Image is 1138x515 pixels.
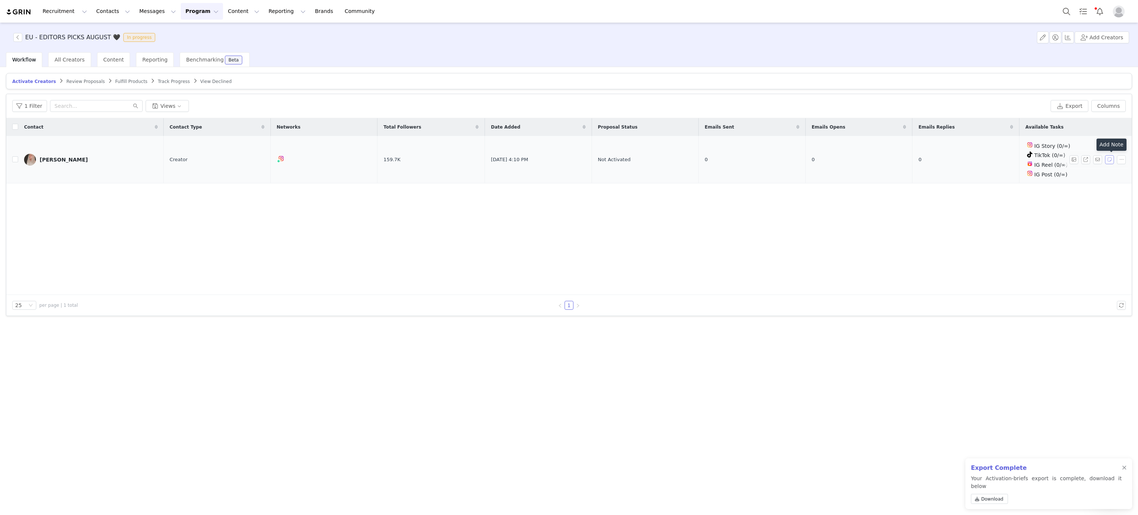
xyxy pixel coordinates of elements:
[181,3,223,20] button: Program
[1075,31,1129,43] button: Add Creators
[115,79,147,84] span: Fulfill Products
[186,57,223,63] span: Benchmarking
[66,79,105,84] span: Review Proposals
[170,124,202,130] span: Contact Type
[705,156,708,163] span: 0
[971,475,1122,507] p: Your Activation-briefs export is complete, download it below
[103,57,124,63] span: Content
[25,33,120,42] h3: EU - EDITORS PICKS AUGUST 🖤
[812,156,815,163] span: 0
[1034,143,1070,149] span: IG Story (0/∞)
[918,124,955,130] span: Emails Replies
[142,57,167,63] span: Reporting
[133,103,138,109] i: icon: search
[12,57,36,63] span: Workflow
[1025,124,1064,130] span: Available Tasks
[1034,152,1065,158] span: TikTok (0/∞)
[12,79,56,84] span: Activate Creators
[15,301,22,309] div: 25
[223,3,264,20] button: Content
[146,100,189,112] button: Views
[29,303,33,308] i: icon: down
[383,124,421,130] span: Total Followers
[38,3,91,20] button: Recruitment
[812,124,845,130] span: Emails Opens
[158,79,190,84] span: Track Progress
[1091,100,1126,112] button: Columns
[598,156,630,163] span: Not Activated
[491,156,528,163] span: [DATE] 4:10 PM
[24,154,36,166] img: 765ab767-42f1-4a0a-aa15-48756b01a5e3.jpg
[40,157,88,163] div: [PERSON_NAME]
[573,301,582,310] li: Next Page
[1027,142,1033,148] img: instagram.svg
[971,494,1008,504] a: Download
[576,303,580,308] i: icon: right
[135,3,180,20] button: Messages
[1027,161,1033,167] img: instagram-reels.svg
[278,156,284,162] img: instagram.svg
[123,33,156,42] span: In progress
[705,124,734,130] span: Emails Sent
[598,124,638,130] span: Proposal Status
[12,100,47,112] button: 1 Filter
[1113,6,1125,17] img: placeholder-profile.jpg
[229,58,239,62] div: Beta
[383,156,400,163] span: 159.7K
[1075,3,1091,20] a: Tasks
[558,303,562,308] i: icon: left
[13,33,158,42] span: [object Object]
[340,3,383,20] a: Community
[310,3,340,20] a: Brands
[1093,155,1105,164] span: Send Email
[54,57,84,63] span: All Creators
[277,124,300,130] span: Networks
[918,156,921,163] span: 0
[1058,3,1075,20] button: Search
[200,79,232,84] span: View Declined
[24,124,43,130] span: Contact
[1051,100,1088,112] button: Export
[1108,6,1132,17] button: Profile
[50,100,143,112] input: Search...
[981,496,1004,502] span: Download
[264,3,310,20] button: Reporting
[1034,162,1068,168] span: IG Reel (0/∞)
[170,156,188,163] span: Creator
[565,301,573,309] a: 1
[6,9,32,16] img: grin logo
[39,302,78,309] span: per page | 1 total
[491,124,520,130] span: Date Added
[92,3,134,20] button: Contacts
[971,463,1122,472] h2: Export Complete
[1034,172,1067,177] span: IG Post (0/∞)
[24,154,158,166] a: [PERSON_NAME]
[565,301,573,310] li: 1
[1027,170,1033,176] img: instagram.svg
[1092,3,1108,20] button: Notifications
[1097,139,1127,151] div: Add Note
[556,301,565,310] li: Previous Page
